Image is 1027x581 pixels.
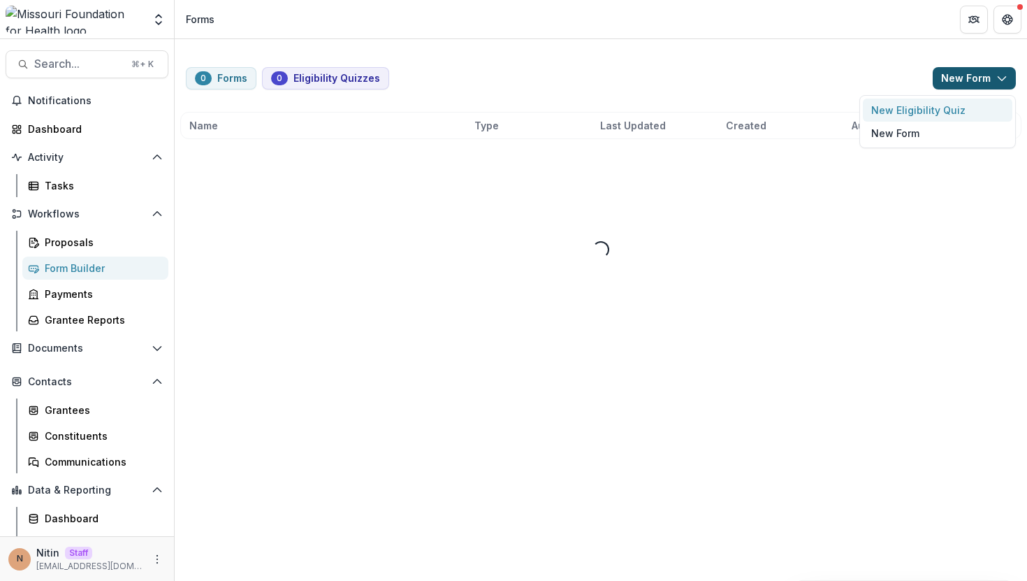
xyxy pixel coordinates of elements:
[960,6,988,34] button: Partners
[863,122,1012,145] button: New Form
[45,313,157,327] div: Grantee Reports
[17,554,23,564] div: Nitin
[34,57,123,71] span: Search...
[45,454,157,469] div: Communications
[45,287,157,301] div: Payments
[6,117,168,141] a: Dashboard
[6,203,168,225] button: Open Workflows
[22,533,168,556] a: Advanced Analytics
[6,6,143,34] img: Missouri Foundation for Health logo
[28,343,146,354] span: Documents
[36,560,143,573] p: [EMAIL_ADDRESS][DOMAIN_NAME]
[993,6,1021,34] button: Get Help
[186,12,214,27] div: Forms
[22,399,168,422] a: Grantees
[22,308,168,331] a: Grantee Reports
[45,178,157,193] div: Tasks
[22,257,168,280] a: Form Builder
[180,9,220,29] nav: breadcrumb
[189,118,218,133] span: Name
[6,371,168,393] button: Open Contacts
[28,376,146,388] span: Contacts
[277,73,282,83] span: 0
[28,122,157,136] div: Dashboard
[852,118,890,133] span: Authors
[6,50,168,78] button: Search...
[28,152,146,164] span: Activity
[726,118,766,133] span: Created
[28,95,163,107] span: Notifications
[6,89,168,112] button: Notifications
[45,511,157,526] div: Dashboard
[201,73,206,83] span: 0
[28,485,146,496] span: Data & Reporting
[474,118,499,133] span: Type
[6,479,168,501] button: Open Data & Reporting
[45,235,157,250] div: Proposals
[22,174,168,197] a: Tasks
[28,208,146,220] span: Workflows
[129,57,156,72] div: ⌘ + K
[6,146,168,168] button: Open Activity
[22,231,168,254] a: Proposals
[22,450,168,473] a: Communications
[6,337,168,359] button: Open Documents
[45,261,157,275] div: Form Builder
[22,282,168,306] a: Payments
[65,547,92,559] p: Staff
[36,545,59,560] p: Nitin
[186,67,256,89] button: Forms
[863,99,1012,122] button: New Eligibility Quiz
[45,403,157,417] div: Grantees
[22,507,168,530] a: Dashboard
[262,67,389,89] button: Eligibility Quizzes
[45,429,157,443] div: Constituents
[933,67,1016,89] button: New Form
[149,6,168,34] button: Open entity switcher
[22,424,168,447] a: Constituents
[149,551,166,568] button: More
[600,118,666,133] span: Last Updated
